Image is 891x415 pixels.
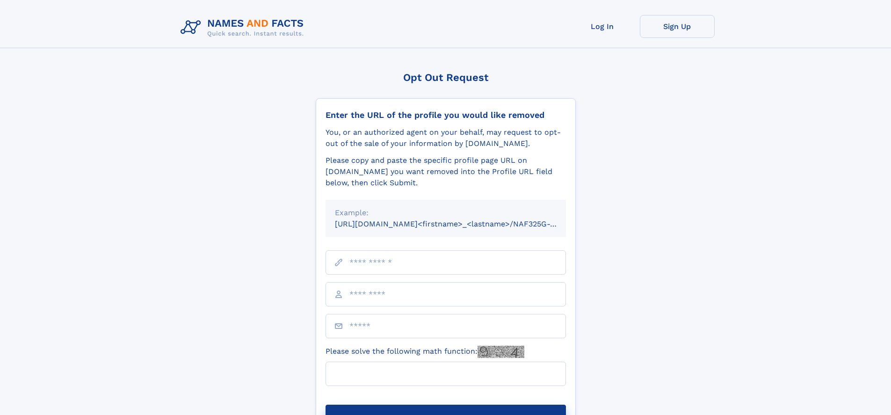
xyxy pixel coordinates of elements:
[326,155,566,189] div: Please copy and paste the specific profile page URL on [DOMAIN_NAME] you want removed into the Pr...
[326,346,524,358] label: Please solve the following math function:
[640,15,715,38] a: Sign Up
[326,110,566,120] div: Enter the URL of the profile you would like removed
[335,219,584,228] small: [URL][DOMAIN_NAME]<firstname>_<lastname>/NAF325G-xxxxxxxx
[316,72,576,83] div: Opt Out Request
[565,15,640,38] a: Log In
[326,127,566,149] div: You, or an authorized agent on your behalf, may request to opt-out of the sale of your informatio...
[177,15,311,40] img: Logo Names and Facts
[335,207,557,218] div: Example:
